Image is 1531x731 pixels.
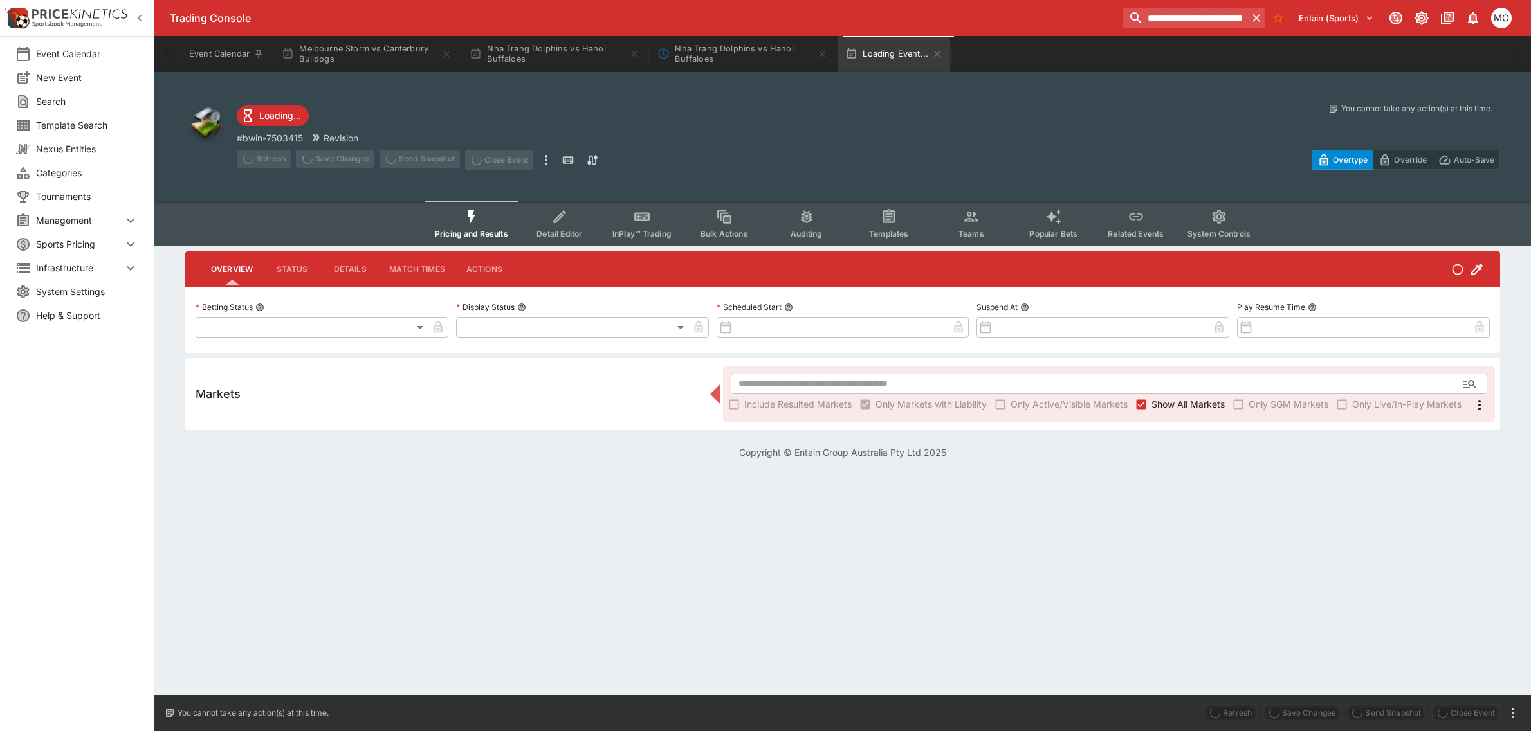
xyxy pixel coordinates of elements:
button: Overtype [1312,150,1373,170]
button: Open [1458,372,1481,395]
span: Template Search [36,118,138,132]
svg: More [1472,397,1487,413]
div: Mark O'Loughlan [1491,8,1512,28]
button: Mark O'Loughlan [1487,4,1516,32]
span: Help & Support [36,309,138,322]
span: Infrastructure [36,261,123,275]
button: Override [1373,150,1433,170]
img: other.png [185,103,226,144]
p: Display Status [456,302,515,312]
p: Auto-Save [1454,153,1494,167]
img: PriceKinetics Logo [4,5,30,31]
button: Overview [201,254,263,285]
span: Nexus Entities [36,142,138,156]
h5: Markets [196,386,241,401]
span: Show All Markets [1151,397,1225,411]
span: Event Calendar [36,47,138,60]
button: Actions [455,254,513,285]
button: Event Calendar [181,36,271,72]
span: Categories [36,166,138,179]
p: Copy To Clipboard [237,131,303,145]
img: PriceKinetics [32,9,127,19]
span: Teams [958,229,984,239]
button: Play Resume Time [1308,303,1317,312]
div: Start From [1312,150,1500,170]
button: Status [263,254,321,285]
span: Only Live/In-Play Markets [1352,397,1462,411]
span: Auditing [791,229,822,239]
button: Betting Status [255,303,264,312]
button: Scheduled Start [784,303,793,312]
input: search [1123,8,1247,28]
button: Notifications [1462,6,1485,30]
span: Management [36,213,123,227]
span: Include Resulted Markets [744,397,852,411]
button: Melbourne Storm vs Canterbury Bulldogs [274,36,459,72]
button: Toggle light/dark mode [1410,6,1433,30]
p: Betting Status [196,302,253,312]
p: Copyright © Entain Group Australia Pty Ltd 2025 [154,446,1531,459]
span: Bulk Actions [701,229,748,239]
span: Search [36,95,138,108]
button: Nha Trang Dolphins vs Hanoi Buffaloes [650,36,835,72]
button: Display Status [517,303,526,312]
span: New Event [36,71,138,84]
button: more [538,150,554,170]
span: Popular Bets [1029,229,1077,239]
button: Suspend At [1020,303,1029,312]
div: Event type filters [425,201,1261,246]
span: Related Events [1108,229,1164,239]
button: Nha Trang Dolphins vs Hanoi Buffaloes [462,36,647,72]
span: Detail Editor [536,229,582,239]
span: Templates [869,229,908,239]
button: Documentation [1436,6,1459,30]
img: Sportsbook Management [32,21,102,27]
button: Connected to PK [1384,6,1407,30]
button: Loading Event... [838,36,950,72]
span: Only Active/Visible Markets [1011,397,1128,411]
span: Sports Pricing [36,237,123,251]
p: You cannot take any action(s) at this time. [178,707,329,719]
p: Override [1394,153,1427,167]
button: Select Tenant [1291,8,1382,28]
button: Auto-Save [1433,150,1500,170]
button: Details [321,254,379,285]
p: Loading... [259,109,301,122]
p: Scheduled Start [717,302,782,312]
span: InPlay™ Trading [612,229,672,239]
button: No Bookmarks [1268,8,1288,28]
p: Overtype [1333,153,1368,167]
button: more [1505,705,1521,721]
p: You cannot take any action(s) at this time. [1341,103,1492,114]
button: Match Times [379,254,455,285]
p: Revision [324,131,358,145]
p: Suspend At [976,302,1018,312]
span: System Controls [1187,229,1251,239]
span: Pricing and Results [435,229,508,239]
span: Tournaments [36,190,138,203]
span: System Settings [36,285,138,298]
div: Trading Console [170,12,1118,25]
p: Play Resume Time [1237,302,1305,312]
span: Only Markets with Liability [876,397,987,411]
span: Only SGM Markets [1249,397,1328,411]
